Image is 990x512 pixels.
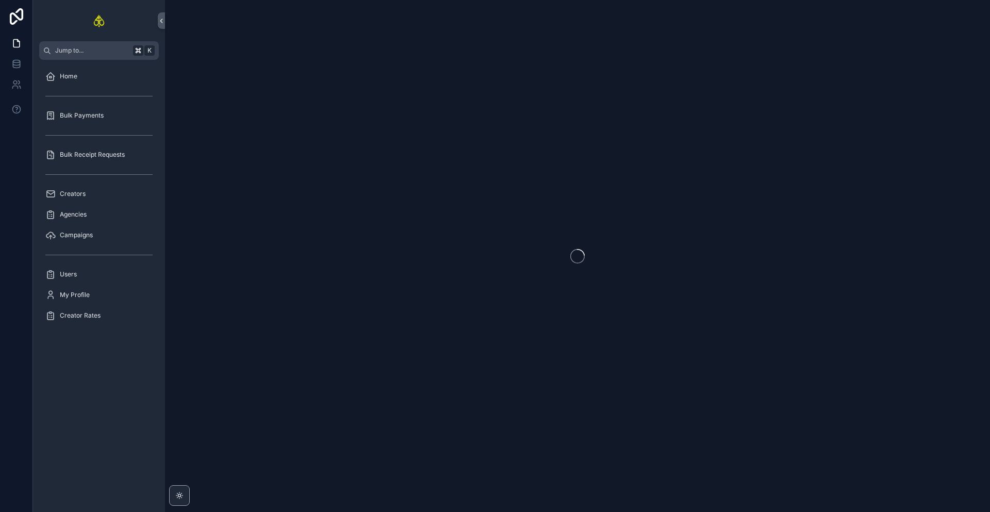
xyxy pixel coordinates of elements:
[39,41,159,60] button: Jump to...K
[60,231,93,239] span: Campaigns
[55,46,129,55] span: Jump to...
[93,12,106,29] img: App logo
[145,46,154,55] span: K
[39,106,159,125] a: Bulk Payments
[39,226,159,244] a: Campaigns
[60,291,90,299] span: My Profile
[60,270,77,278] span: Users
[33,60,165,338] div: scrollable content
[39,205,159,224] a: Agencies
[39,145,159,164] a: Bulk Receipt Requests
[39,185,159,203] a: Creators
[60,72,77,80] span: Home
[39,265,159,284] a: Users
[39,67,159,86] a: Home
[39,286,159,304] a: My Profile
[60,210,87,219] span: Agencies
[60,190,86,198] span: Creators
[60,111,104,120] span: Bulk Payments
[39,306,159,325] a: Creator Rates
[60,151,125,159] span: Bulk Receipt Requests
[60,311,101,320] span: Creator Rates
